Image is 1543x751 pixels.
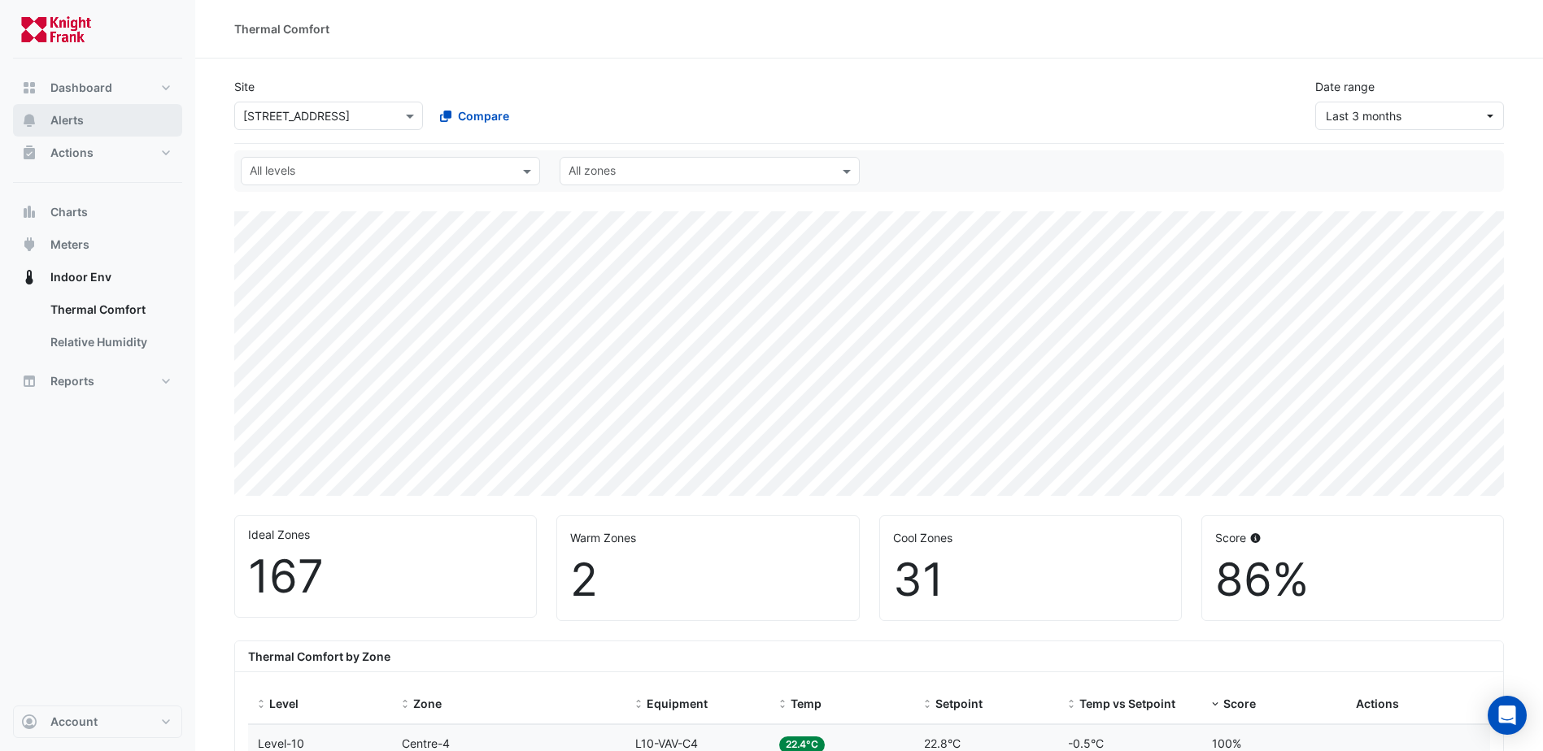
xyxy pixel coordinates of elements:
div: Thermal Comfort [234,20,329,37]
span: Level-10 [258,736,304,750]
button: Account [13,705,182,738]
label: Site [234,78,255,95]
span: Actions [1356,697,1399,710]
span: Level [269,697,299,710]
img: Company Logo [20,13,93,46]
b: Thermal Comfort by Zone [248,649,390,663]
label: Date range [1315,78,1375,95]
div: 31 [893,553,1168,607]
div: All levels [247,162,295,183]
a: Relative Humidity [37,326,182,358]
span: Alerts [50,112,84,128]
app-icon: Charts [21,204,37,220]
span: Centre-4 [402,736,450,750]
span: -0.5°C [1068,736,1104,750]
span: 01 May 25 - 31 Jul 25 [1326,109,1401,123]
span: Zone [413,697,442,710]
app-icon: Reports [21,373,37,389]
div: 86% [1215,553,1490,607]
button: Reports [13,365,182,397]
div: Score [1215,529,1490,546]
div: Open Intercom Messenger [1488,696,1527,735]
span: Equipment [647,697,708,710]
app-icon: Actions [21,145,37,161]
button: Last 3 months [1315,102,1504,130]
button: Meters [13,228,182,261]
span: Actions [50,145,94,161]
button: Charts [13,196,182,228]
span: Indoor Env [50,269,111,285]
div: Warm Zones [570,529,845,546]
div: All zones [566,162,616,183]
div: 2 [570,553,845,607]
span: Temp vs Setpoint [1079,697,1175,710]
button: Actions [13,137,182,169]
button: Indoor Env [13,261,182,293]
span: Reports [50,373,94,389]
span: Compare [458,107,509,124]
div: Cool Zones [893,529,1168,546]
button: Compare [429,102,520,130]
button: Alerts [13,104,182,137]
app-icon: Meters [21,237,37,253]
span: 100% [1212,736,1241,750]
span: Temp [791,697,822,710]
app-icon: Dashboard [21,80,37,96]
span: 22.8°C [924,736,961,750]
a: Thermal Comfort [37,293,182,326]
div: Indoor Env [13,293,182,365]
div: 167 [248,549,523,604]
div: Ideal Zones [248,526,523,543]
span: Account [50,714,98,730]
span: Charts [50,204,88,220]
span: L10-VAV-C4 [635,736,698,750]
span: Setpoint [935,697,983,710]
app-icon: Indoor Env [21,269,37,285]
app-icon: Alerts [21,112,37,128]
span: Dashboard [50,80,112,96]
button: Dashboard [13,72,182,104]
span: Score [1223,697,1256,710]
span: Meters [50,237,89,253]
